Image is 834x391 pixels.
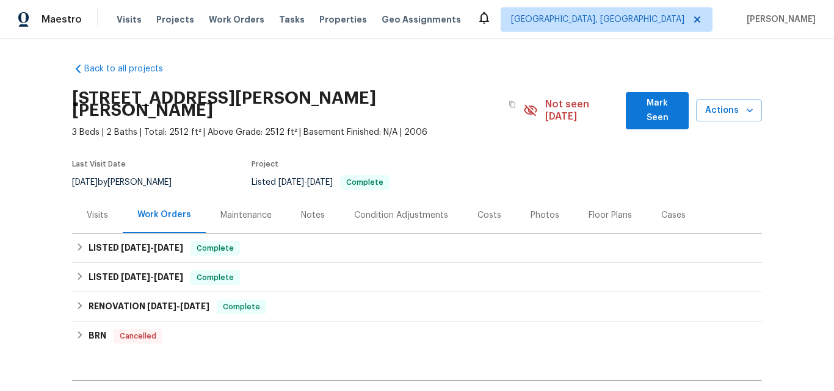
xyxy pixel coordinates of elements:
span: - [121,243,183,252]
span: [DATE] [278,178,304,187]
div: Photos [531,209,559,221]
span: Work Orders [209,13,264,26]
h6: LISTED [89,241,183,256]
span: [DATE] [154,243,183,252]
span: Properties [319,13,367,26]
span: Tasks [279,15,305,24]
div: Floor Plans [589,209,632,221]
div: Costs [477,209,501,221]
span: [DATE] [121,243,150,252]
div: Work Orders [137,209,191,221]
span: Projects [156,13,194,26]
h6: LISTED [89,270,183,285]
button: Mark Seen [626,92,689,129]
span: - [147,302,209,310]
span: [DATE] [72,178,98,187]
span: Complete [192,271,239,284]
span: Geo Assignments [382,13,461,26]
div: LISTED [DATE]-[DATE]Complete [72,263,762,292]
span: [DATE] [121,273,150,281]
div: Cases [661,209,686,221]
span: [DATE] [307,178,333,187]
span: [DATE] [154,273,183,281]
button: Copy Address [501,93,523,115]
span: Complete [218,301,265,313]
button: Actions [696,99,762,122]
h2: [STREET_ADDRESS][PERSON_NAME][PERSON_NAME] [72,92,501,117]
div: Notes [301,209,325,221]
div: BRN Cancelled [72,321,762,351]
span: [DATE] [147,302,176,310]
div: RENOVATION [DATE]-[DATE]Complete [72,292,762,321]
span: Actions [706,103,752,118]
div: LISTED [DATE]-[DATE]Complete [72,234,762,263]
span: Mark Seen [636,96,679,126]
span: Listed [252,178,390,187]
span: [DATE] [180,302,209,310]
div: Condition Adjustments [354,209,448,221]
div: by [PERSON_NAME] [72,175,186,190]
h6: BRN [89,329,106,343]
span: Not seen [DATE] [545,98,619,123]
div: Visits [87,209,108,221]
a: Back to all projects [72,63,189,75]
div: Maintenance [220,209,272,221]
span: [GEOGRAPHIC_DATA], [GEOGRAPHIC_DATA] [511,13,684,26]
span: Complete [341,179,388,186]
span: Maestro [42,13,82,26]
span: [PERSON_NAME] [742,13,816,26]
h6: RENOVATION [89,300,209,314]
span: Last Visit Date [72,160,126,168]
span: - [278,178,333,187]
span: Cancelled [115,330,161,342]
span: Visits [117,13,142,26]
span: 3 Beds | 2 Baths | Total: 2512 ft² | Above Grade: 2512 ft² | Basement Finished: N/A | 2006 [72,126,523,138]
span: Complete [192,242,239,254]
span: Project [252,160,278,168]
span: - [121,273,183,281]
